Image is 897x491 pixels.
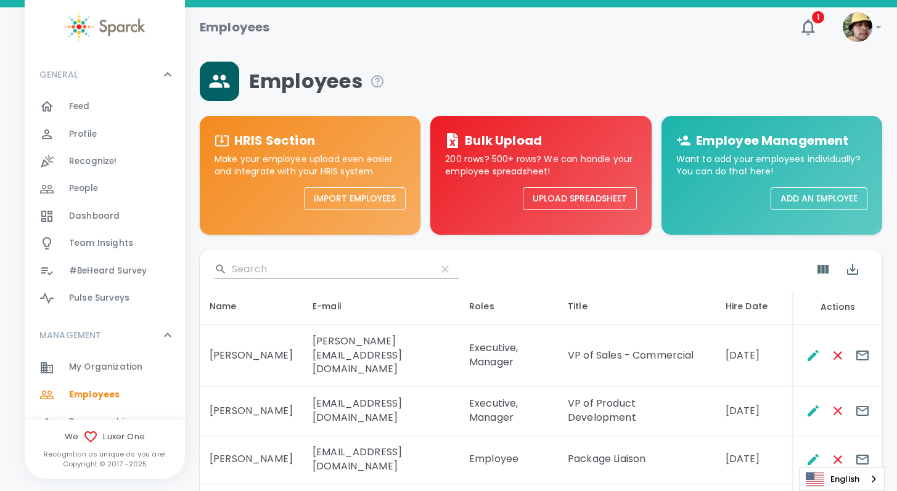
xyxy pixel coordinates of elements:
[696,131,849,150] h6: Employee Management
[716,325,793,388] td: [DATE]
[558,387,716,436] td: VP of Product Development
[215,153,406,177] p: Make your employee upload even easier and integrate with your HRIS system.
[25,175,185,202] a: People
[69,237,133,250] span: Team Insights
[469,299,548,314] div: Roles
[210,299,293,314] div: Name
[69,265,147,277] span: #BeHeard Survey
[850,399,875,423] button: Send E-mails
[25,285,185,312] a: Pulse Surveys
[25,317,185,354] div: MANAGEMENT
[25,459,185,469] p: Copyright © 2017 - 2025
[771,187,867,210] button: Add an Employee
[25,408,185,436] a: Demographics
[459,436,558,484] td: Employee
[25,93,185,120] a: Feed
[825,399,850,423] button: Remove Employee
[716,387,793,436] td: [DATE]
[65,12,145,41] img: Sparck logo
[25,148,185,175] a: Recognize!
[25,258,185,285] a: #BeHeard Survey
[676,153,867,177] p: Want to add your employees individually? You can do that here!
[716,436,793,484] td: [DATE]
[523,187,637,210] button: Upload Spreadsheet
[459,325,558,388] td: Executive, Manager
[25,449,185,459] p: Recognition as unique as you are!
[558,436,716,484] td: Package Liaison
[69,292,129,304] span: Pulse Surveys
[69,416,135,428] span: Demographics
[215,263,227,275] svg: Search
[234,131,315,150] h6: HRIS Section
[69,361,142,373] span: My Organization
[303,325,459,388] td: [PERSON_NAME][EMAIL_ADDRESS][DOMAIN_NAME]
[726,299,784,314] div: Hire Date
[249,69,385,94] span: Employees
[558,325,716,388] td: VP of Sales - Commercial
[39,329,102,341] p: MANAGEMENT
[69,155,117,168] span: Recognize!
[568,299,706,314] div: Title
[808,254,838,284] button: Show Columns
[799,467,885,491] div: Language
[69,389,120,401] span: Employees
[200,387,303,436] td: [PERSON_NAME]
[200,17,269,37] h1: Employees
[200,436,303,484] td: [PERSON_NAME]
[200,325,303,388] td: [PERSON_NAME]
[850,447,875,472] button: Send E-mails
[25,93,185,317] div: GENERAL
[25,56,185,93] div: GENERAL
[850,343,875,368] button: Send E-mails
[825,447,850,472] button: Remove Employee
[69,128,97,140] span: Profile
[25,121,185,148] a: Profile
[25,354,185,381] a: My Organization
[838,254,867,284] button: Export
[812,11,824,23] span: 1
[304,187,406,210] button: Import Employees
[25,429,185,444] span: We Luxer One
[69,210,120,222] span: Dashboard
[25,230,185,257] a: Team Insights
[801,447,825,472] button: Edit
[25,203,185,230] a: Dashboard
[303,436,459,484] td: [EMAIL_ADDRESS][DOMAIN_NAME]
[465,131,542,150] h6: Bulk Upload
[25,381,185,408] a: Employees
[232,259,427,279] input: Search
[69,100,90,113] span: Feed
[313,299,449,314] div: E-mail
[39,68,78,81] p: GENERAL
[69,182,98,195] span: People
[445,153,636,177] p: 200 rows? 500+ rows? We can handle your employee spreadsheet!
[825,343,850,368] button: Remove Employee
[800,468,884,490] a: English
[459,387,558,436] td: Executive, Manager
[793,12,823,42] button: 1
[25,12,185,41] a: Sparck logo
[799,467,885,491] aside: Language selected: English
[801,399,825,423] button: Edit
[801,343,825,368] button: Edit
[843,12,872,42] img: Picture of Marlon
[303,387,459,436] td: [EMAIL_ADDRESS][DOMAIN_NAME]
